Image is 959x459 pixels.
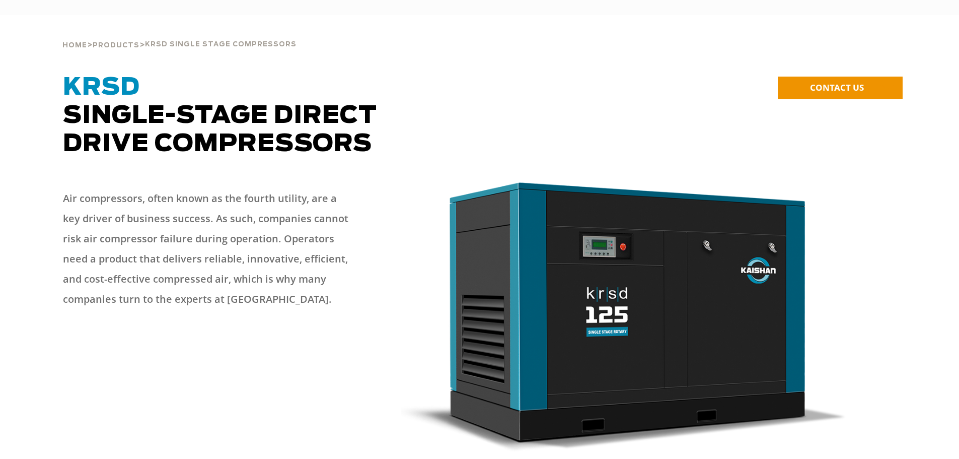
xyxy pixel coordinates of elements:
[62,15,297,53] div: > >
[62,40,87,49] a: Home
[778,77,903,99] a: CONTACT US
[145,41,297,48] span: krsd single stage compressors
[62,42,87,49] span: Home
[63,188,355,309] p: Air compressors, often known as the fourth utility, are a key driver of business success. As such...
[63,76,377,156] span: Single-Stage Direct Drive Compressors
[401,178,847,451] img: krsd125
[93,40,139,49] a: Products
[93,42,139,49] span: Products
[63,76,140,100] span: KRSD
[810,82,864,93] span: CONTACT US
